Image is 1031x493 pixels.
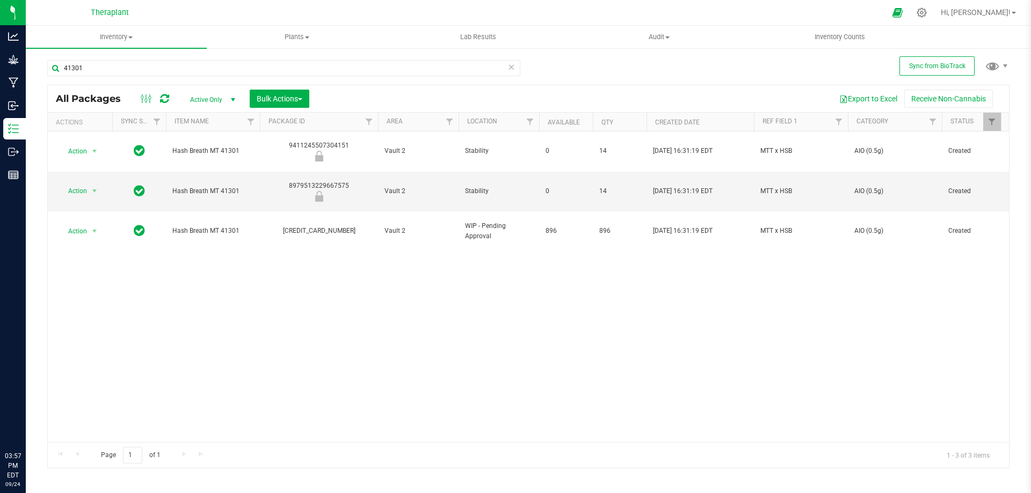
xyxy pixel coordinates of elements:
span: 1 - 3 of 3 items [938,447,998,463]
span: Clear [507,60,515,74]
input: Search Package ID, Item Name, SKU, Lot or Part Number... [47,60,520,76]
span: select [88,224,101,239]
span: Created [948,226,994,236]
a: Inventory Counts [750,26,931,48]
button: Export to Excel [832,90,904,108]
span: Sync from BioTrack [909,62,965,70]
span: Hi, [PERSON_NAME]! [941,8,1011,17]
div: 8979513229667575 [258,181,380,202]
span: Action [59,144,88,159]
a: Package ID [268,117,305,125]
span: Bulk Actions [257,94,302,103]
p: 03:57 PM EDT [5,451,21,480]
span: Page of 1 [92,447,169,463]
span: Hash Breath MT 41301 [172,226,253,236]
a: Ref Field 1 [763,117,797,125]
iframe: Resource center [11,407,43,439]
a: Lab Results [388,26,569,48]
span: Inventory Counts [800,32,880,42]
span: Lab Results [446,32,511,42]
button: Sync from BioTrack [899,56,975,76]
div: Newly Received [258,191,380,202]
inline-svg: Manufacturing [8,77,19,88]
span: [DATE] 16:31:19 EDT [653,146,713,156]
span: In Sync [134,143,145,158]
span: MTT x HSB [760,226,841,236]
inline-svg: Reports [8,170,19,180]
span: MTT x HSB [760,146,841,156]
span: Created [948,146,994,156]
span: Hash Breath MT 41301 [172,146,253,156]
span: In Sync [134,223,145,238]
span: AIO (0.5g) [854,226,935,236]
a: Filter [521,113,539,131]
span: AIO (0.5g) [854,146,935,156]
div: 9411245507304151 [258,141,380,161]
inline-svg: Grow [8,54,19,65]
span: 0 [546,146,586,156]
a: Status [950,117,974,125]
span: 896 [599,226,640,236]
a: Filter [148,113,166,131]
span: In Sync [134,183,145,198]
span: MTT x HSB [760,186,841,196]
div: [CREDIT_CARD_NUMBER] [258,226,380,236]
a: Sync Status [121,117,162,125]
span: Audit [569,32,749,42]
span: Stability [465,146,533,156]
span: Vault 2 [384,146,452,156]
span: Theraplant [91,8,129,17]
a: Plants [207,26,388,48]
span: select [88,144,101,159]
a: Filter [242,113,260,131]
a: Audit [569,26,750,48]
a: Qty [601,119,613,126]
span: Inventory [26,32,207,42]
span: Action [59,224,88,239]
inline-svg: Analytics [8,31,19,42]
span: [DATE] 16:31:19 EDT [653,226,713,236]
div: Actions [56,119,108,126]
div: Manage settings [915,8,928,18]
span: Vault 2 [384,186,452,196]
span: 14 [599,146,640,156]
a: Filter [360,113,378,131]
span: select [88,183,101,198]
span: WIP - Pending Approval [465,221,533,241]
span: Action [59,183,88,198]
div: Newly Received [258,151,380,161]
a: Filter [441,113,459,131]
span: 14 [599,186,640,196]
button: Bulk Actions [250,90,309,108]
inline-svg: Outbound [8,146,19,157]
span: [DATE] 16:31:19 EDT [653,186,713,196]
span: All Packages [56,93,132,105]
button: Receive Non-Cannabis [904,90,993,108]
span: Plants [207,32,387,42]
a: Filter [983,113,1001,131]
a: Available [548,119,580,126]
a: Location [467,117,497,125]
input: 1 [123,447,142,463]
span: Stability [465,186,533,196]
span: Hash Breath MT 41301 [172,186,253,196]
a: Area [387,117,403,125]
p: 09/24 [5,480,21,488]
inline-svg: Inbound [8,100,19,111]
span: Open Ecommerce Menu [885,2,910,23]
span: Vault 2 [384,226,452,236]
a: Created Date [655,119,700,126]
a: Item Name [175,117,209,125]
span: Created [948,186,994,196]
a: Inventory [26,26,207,48]
a: Filter [830,113,848,131]
span: 0 [546,186,586,196]
span: 896 [546,226,586,236]
inline-svg: Inventory [8,123,19,134]
a: Filter [924,113,942,131]
a: Category [856,117,888,125]
span: AIO (0.5g) [854,186,935,196]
